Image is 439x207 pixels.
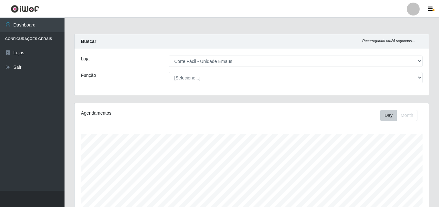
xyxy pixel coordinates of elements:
[81,72,96,79] label: Função
[380,110,423,121] div: Toolbar with button groups
[81,110,218,117] div: Agendamentos
[380,110,417,121] div: First group
[81,56,89,62] label: Loja
[380,110,397,121] button: Day
[81,39,96,44] strong: Buscar
[362,39,415,43] i: Recarregando em 26 segundos...
[11,5,39,13] img: CoreUI Logo
[396,110,417,121] button: Month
